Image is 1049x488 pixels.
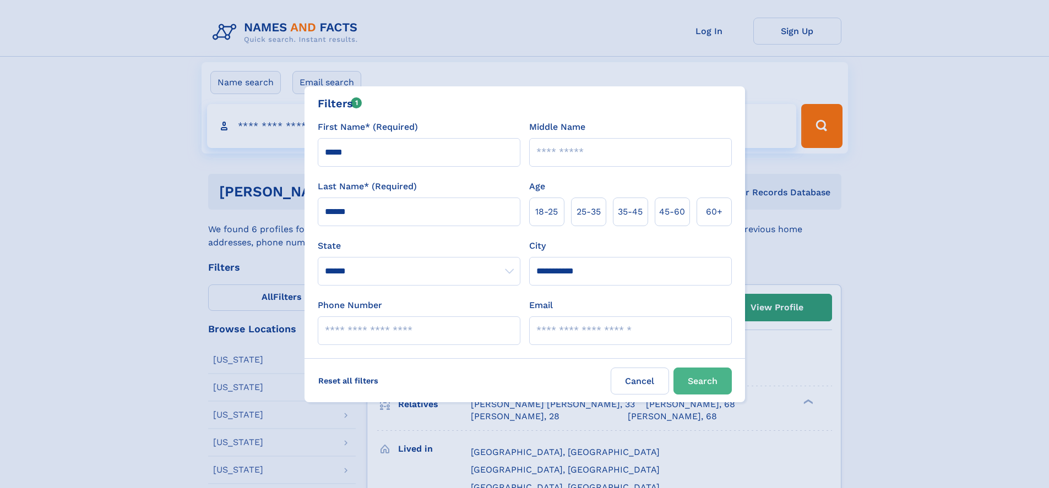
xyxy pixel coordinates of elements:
label: Age [529,180,545,193]
label: First Name* (Required) [318,120,418,134]
label: Middle Name [529,120,585,134]
label: Email [529,299,553,312]
span: 25‑35 [577,205,601,218]
span: 35‑45 [618,205,643,218]
button: Search [673,368,732,394]
label: Phone Number [318,299,382,312]
span: 18‑25 [535,205,558,218]
label: City [529,239,546,253]
span: 45‑60 [659,205,685,218]
label: State [318,239,520,253]
label: Reset all filters [311,368,385,394]
span: 60+ [706,205,722,218]
div: Filters [318,95,362,112]
label: Cancel [611,368,669,394]
label: Last Name* (Required) [318,180,417,193]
